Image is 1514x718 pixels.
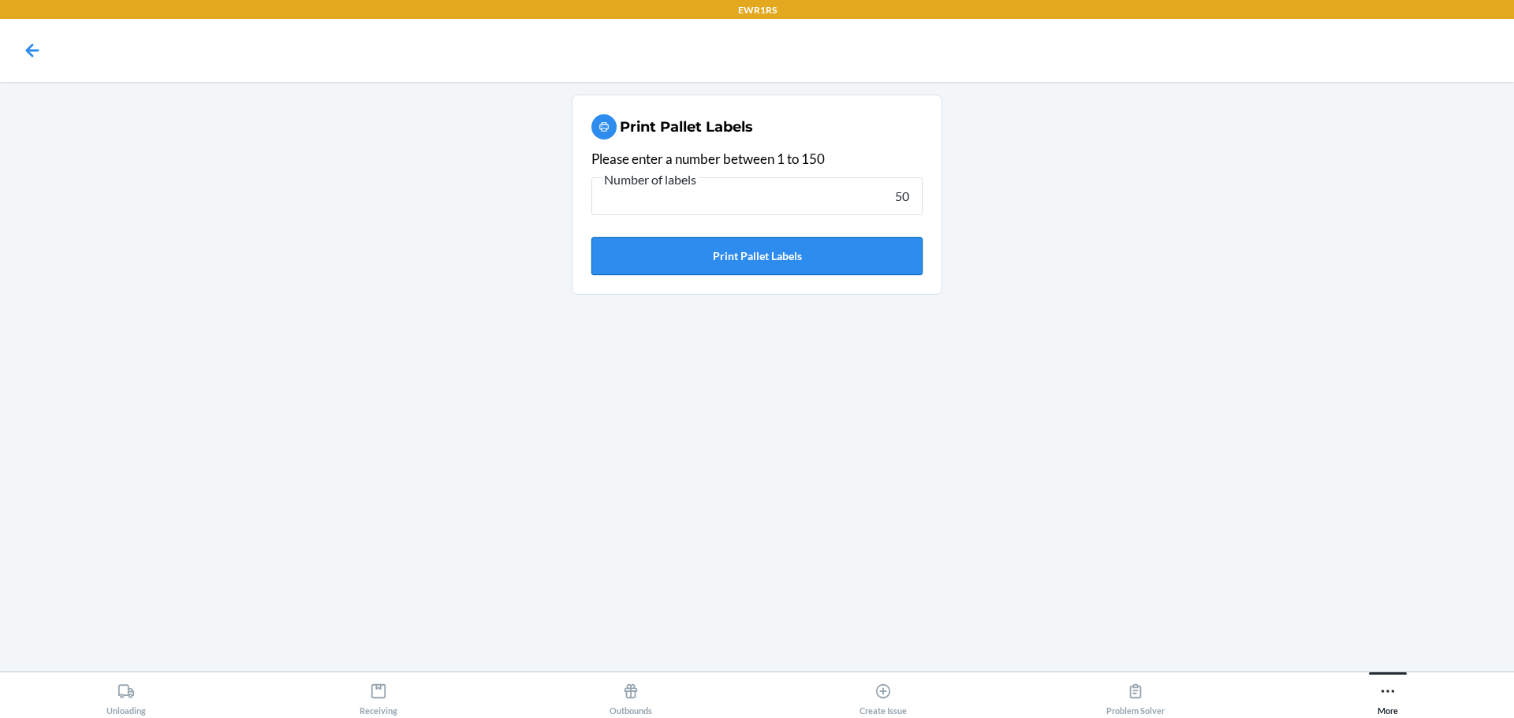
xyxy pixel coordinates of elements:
[505,672,757,716] button: Outbounds
[1106,676,1165,716] div: Problem Solver
[591,237,923,275] button: Print Pallet Labels
[591,149,923,169] div: Please enter a number between 1 to 150
[252,672,505,716] button: Receiving
[620,117,753,137] h2: Print Pallet Labels
[860,676,907,716] div: Create Issue
[106,676,146,716] div: Unloading
[602,172,699,188] span: Number of labels
[360,676,397,716] div: Receiving
[757,672,1009,716] button: Create Issue
[591,177,923,215] input: Number of labels
[1009,672,1262,716] button: Problem Solver
[610,676,652,716] div: Outbounds
[1262,672,1514,716] button: More
[738,3,777,17] p: EWR1RS
[1378,676,1398,716] div: More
